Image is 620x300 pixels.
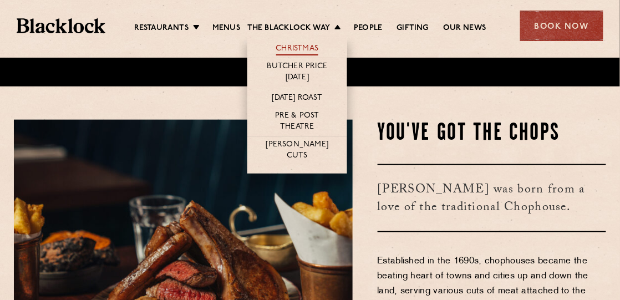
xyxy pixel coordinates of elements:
a: [PERSON_NAME] Cuts [258,139,336,162]
a: Restaurants [134,23,189,35]
div: Book Now [520,11,603,41]
img: BL_Textured_Logo-footer-cropped.svg [17,18,105,33]
a: Pre & Post Theatre [258,110,336,134]
a: Christmas [276,43,319,55]
a: Our News [443,23,486,35]
a: [DATE] Roast [272,93,322,105]
h2: You've Got The Chops [378,120,607,148]
a: Butcher Price [DATE] [258,61,336,84]
a: Menus [212,23,240,35]
a: People [354,23,382,35]
a: The Blacklock Way [247,23,330,35]
h3: [PERSON_NAME] was born from a love of the traditional Chophouse. [378,164,607,232]
a: Gifting [397,23,429,35]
